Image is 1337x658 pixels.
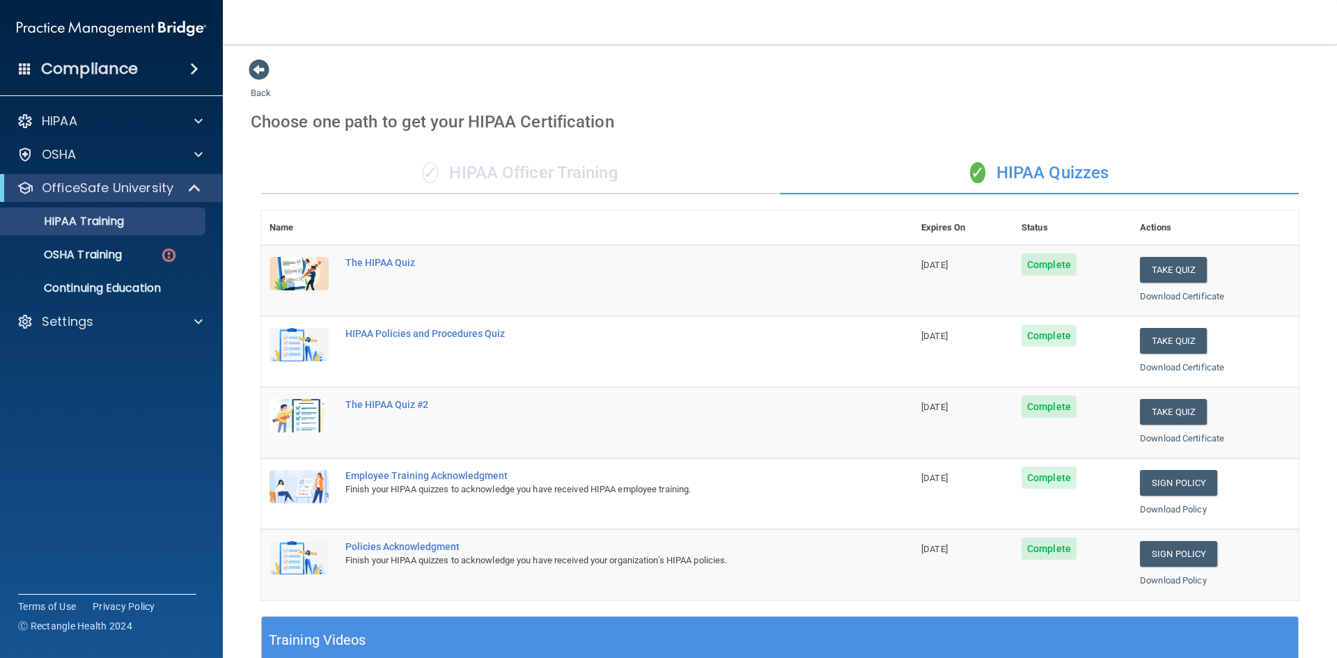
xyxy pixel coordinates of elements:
[17,15,206,42] img: PMB logo
[1013,211,1132,245] th: Status
[1140,470,1217,496] a: Sign Policy
[1140,328,1207,354] button: Take Quiz
[345,541,843,552] div: Policies Acknowledgment
[1022,538,1077,560] span: Complete
[1022,467,1077,489] span: Complete
[1022,324,1077,347] span: Complete
[9,281,199,295] p: Continuing Education
[423,162,438,183] span: ✓
[261,152,780,194] div: HIPAA Officer Training
[921,402,948,412] span: [DATE]
[269,628,366,652] h5: Training Videos
[42,313,93,330] p: Settings
[93,600,155,613] a: Privacy Policy
[921,260,948,270] span: [DATE]
[1140,433,1224,444] a: Download Certificate
[780,152,1299,194] div: HIPAA Quizzes
[1140,257,1207,283] button: Take Quiz
[17,180,202,196] a: OfficeSafe University
[261,211,337,245] th: Name
[921,331,948,341] span: [DATE]
[251,102,1309,142] div: Choose one path to get your HIPAA Certification
[921,544,948,554] span: [DATE]
[17,313,203,330] a: Settings
[1140,291,1224,301] a: Download Certificate
[345,328,843,339] div: HIPAA Policies and Procedures Quiz
[1140,399,1207,425] button: Take Quiz
[345,481,843,498] div: Finish your HIPAA quizzes to acknowledge you have received HIPAA employee training.
[970,162,985,183] span: ✓
[1132,211,1299,245] th: Actions
[42,113,77,130] p: HIPAA
[345,257,843,268] div: The HIPAA Quiz
[1140,504,1207,515] a: Download Policy
[1140,541,1217,567] a: Sign Policy
[1140,362,1224,373] a: Download Certificate
[1022,395,1077,418] span: Complete
[41,59,138,79] h4: Compliance
[18,600,76,613] a: Terms of Use
[251,71,271,98] a: Back
[345,552,843,569] div: Finish your HIPAA quizzes to acknowledge you have received your organization’s HIPAA policies.
[17,146,203,163] a: OSHA
[17,113,203,130] a: HIPAA
[160,246,178,264] img: danger-circle.6113f641.png
[42,146,77,163] p: OSHA
[345,399,843,410] div: The HIPAA Quiz #2
[913,211,1013,245] th: Expires On
[9,248,122,262] p: OSHA Training
[345,470,843,481] div: Employee Training Acknowledgment
[1140,575,1207,586] a: Download Policy
[1022,253,1077,276] span: Complete
[921,473,948,483] span: [DATE]
[9,214,124,228] p: HIPAA Training
[18,619,132,633] span: Ⓒ Rectangle Health 2024
[42,180,173,196] p: OfficeSafe University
